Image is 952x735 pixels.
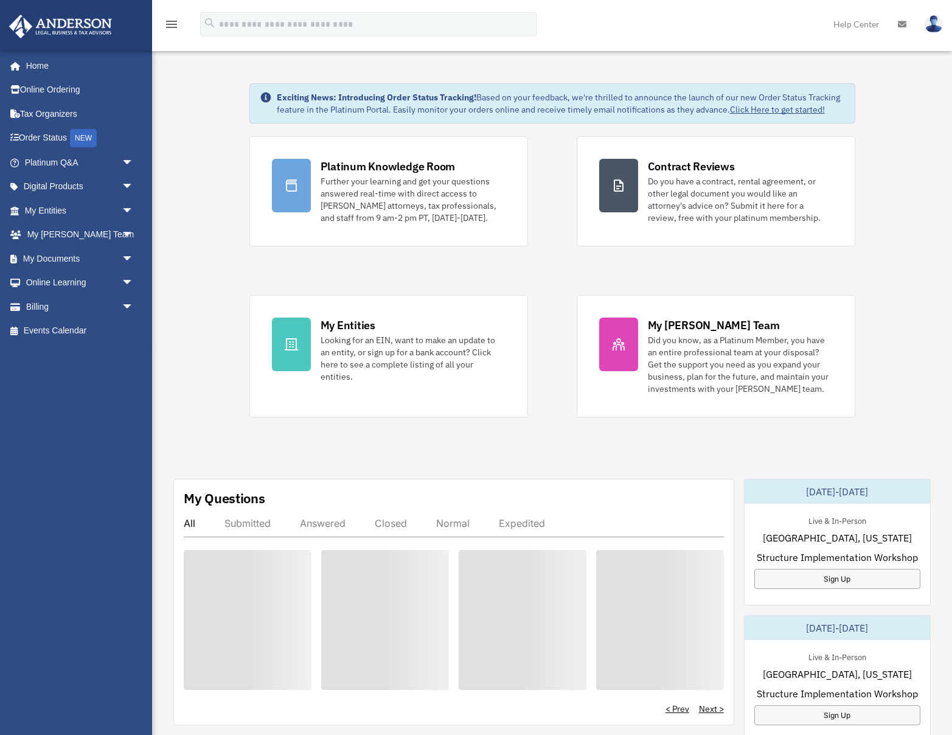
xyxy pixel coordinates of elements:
div: [DATE]-[DATE] [745,479,930,504]
span: Structure Implementation Workshop [757,550,918,565]
div: Expedited [499,517,545,529]
div: Live & In-Person [799,514,876,526]
a: My [PERSON_NAME] Teamarrow_drop_down [9,223,152,247]
a: Click Here to get started! [730,104,825,115]
a: Online Learningarrow_drop_down [9,271,152,295]
div: My [PERSON_NAME] Team [648,318,780,333]
a: Home [9,54,146,78]
div: Live & In-Person [799,650,876,663]
span: arrow_drop_down [122,294,146,319]
span: [GEOGRAPHIC_DATA], [US_STATE] [763,667,912,681]
div: Platinum Knowledge Room [321,159,456,174]
i: search [203,16,217,30]
span: arrow_drop_down [122,246,146,271]
a: Online Ordering [9,78,152,102]
span: arrow_drop_down [122,175,146,200]
span: arrow_drop_down [122,150,146,175]
img: Anderson Advisors Platinum Portal [5,15,116,38]
div: My Questions [184,489,265,507]
a: menu [164,21,179,32]
a: Billingarrow_drop_down [9,294,152,319]
a: Platinum Q&Aarrow_drop_down [9,150,152,175]
div: Answered [300,517,346,529]
i: menu [164,17,179,32]
a: My Documentsarrow_drop_down [9,246,152,271]
div: My Entities [321,318,375,333]
div: NEW [70,129,97,147]
a: Order StatusNEW [9,126,152,151]
span: Structure Implementation Workshop [757,686,918,701]
div: Did you know, as a Platinum Member, you have an entire professional team at your disposal? Get th... [648,334,833,395]
div: [DATE]-[DATE] [745,616,930,640]
a: < Prev [665,703,689,715]
img: User Pic [925,15,943,33]
div: Submitted [224,517,271,529]
a: Next > [699,703,724,715]
a: My Entitiesarrow_drop_down [9,198,152,223]
a: My Entities Looking for an EIN, want to make an update to an entity, or sign up for a bank accoun... [249,295,528,417]
span: arrow_drop_down [122,271,146,296]
a: Contract Reviews Do you have a contract, rental agreement, or other legal document you would like... [577,136,855,246]
span: arrow_drop_down [122,223,146,248]
span: [GEOGRAPHIC_DATA], [US_STATE] [763,531,912,545]
a: Sign Up [754,705,920,725]
a: Events Calendar [9,319,152,343]
a: Digital Productsarrow_drop_down [9,175,152,199]
a: Tax Organizers [9,102,152,126]
span: arrow_drop_down [122,198,146,223]
div: Based on your feedback, we're thrilled to announce the launch of our new Order Status Tracking fe... [277,91,845,116]
div: Normal [436,517,470,529]
a: Sign Up [754,569,920,589]
div: All [184,517,195,529]
a: My [PERSON_NAME] Team Did you know, as a Platinum Member, you have an entire professional team at... [577,295,855,417]
div: Do you have a contract, rental agreement, or other legal document you would like an attorney's ad... [648,175,833,224]
div: Closed [375,517,407,529]
strong: Exciting News: Introducing Order Status Tracking! [277,92,476,103]
a: Platinum Knowledge Room Further your learning and get your questions answered real-time with dire... [249,136,528,246]
div: Looking for an EIN, want to make an update to an entity, or sign up for a bank account? Click her... [321,334,506,383]
div: Contract Reviews [648,159,735,174]
div: Further your learning and get your questions answered real-time with direct access to [PERSON_NAM... [321,175,506,224]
